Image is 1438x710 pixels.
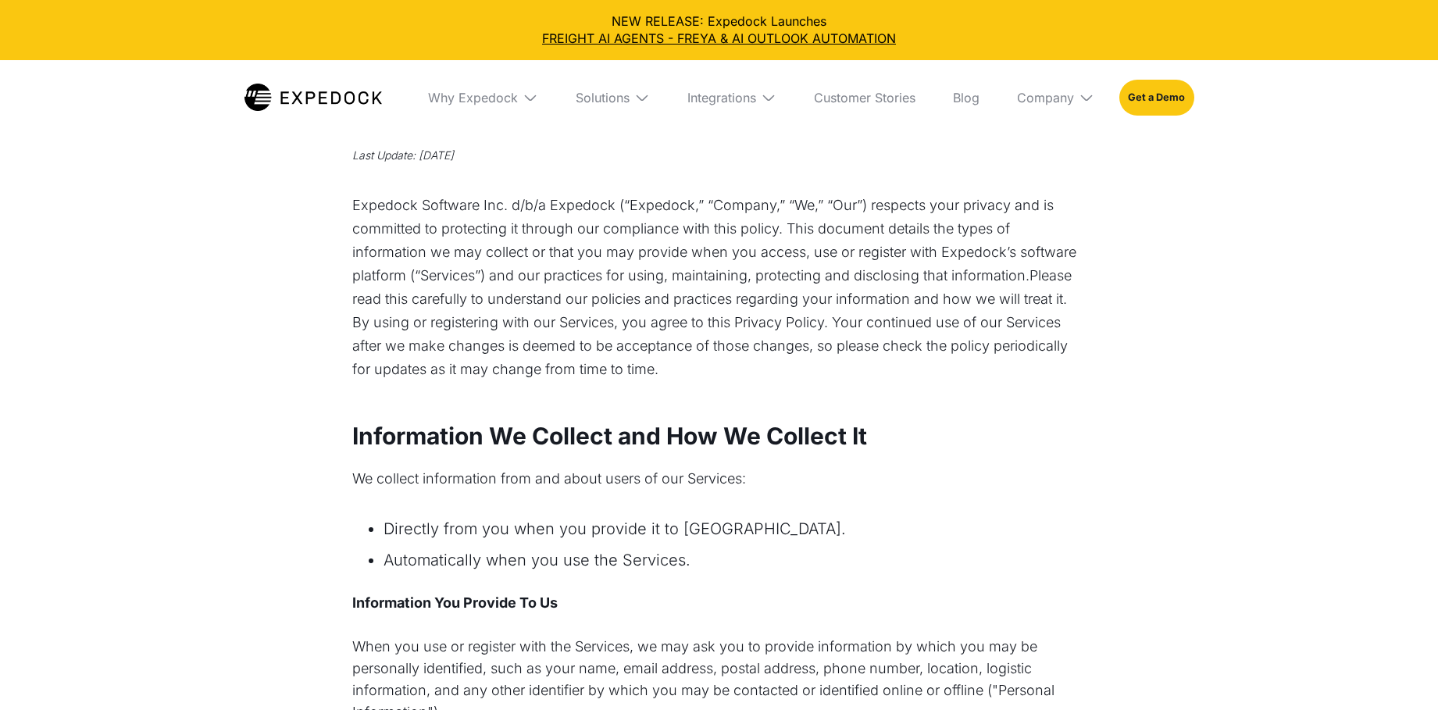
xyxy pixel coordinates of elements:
strong: Information We Collect and How We Collect It [352,422,867,450]
div: NEW RELEASE: Expedock Launches [12,12,1426,48]
div: Solutions [563,60,662,135]
a: Get a Demo [1119,80,1194,116]
a: Customer Stories [801,60,928,135]
em: Last Update: [DATE] [352,148,454,162]
div: Company [1017,90,1074,105]
p: Expedock Software Inc. d/b/a Expedock (“Expedock,” “Company,” “We,” “Our”) respects your privacy ... [352,194,1087,381]
li: Directly from you when you provide it to [GEOGRAPHIC_DATA]. [384,517,1087,541]
div: Why Expedock [428,90,518,105]
strong: Information You Provide To Us [352,594,558,611]
a: FREIGHT AI AGENTS - FREYA & AI OUTLOOK AUTOMATION [12,30,1426,47]
div: We collect information from and about users of our Services: [352,468,1087,490]
li: Automatically when you use the Services. [384,548,1087,572]
div: Company [1004,60,1107,135]
div: Solutions [576,90,630,105]
div: Integrations [687,90,756,105]
div: Why Expedock [416,60,551,135]
a: Blog [940,60,992,135]
div: Integrations [675,60,789,135]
